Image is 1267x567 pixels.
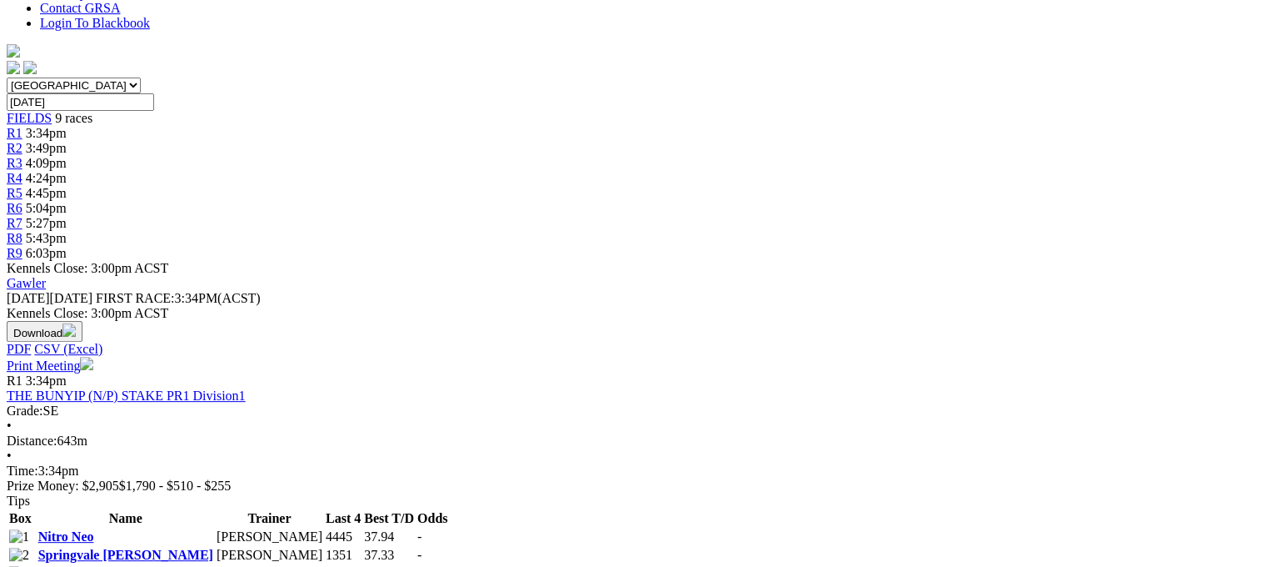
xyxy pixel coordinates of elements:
a: PDF [7,342,31,356]
div: Prize Money: $2,905 [7,479,1260,494]
a: Contact GRSA [40,1,120,15]
span: - [417,529,422,544]
td: 1351 [325,547,362,564]
a: R6 [7,201,22,215]
span: $1,790 - $510 - $255 [119,479,232,493]
a: R5 [7,186,22,200]
span: [DATE] [7,291,92,305]
span: 9 races [55,111,92,125]
span: Grade: [7,404,43,418]
th: Best T/D [363,510,415,527]
a: R1 [7,126,22,140]
a: Print Meeting [7,359,93,373]
th: Trainer [216,510,323,527]
td: 4445 [325,529,362,545]
span: 5:04pm [26,201,67,215]
a: THE BUNYIP (N/P) STAKE PR1 Division1 [7,389,246,403]
span: 3:49pm [26,141,67,155]
span: 5:27pm [26,216,67,230]
button: Download [7,321,82,342]
a: R9 [7,246,22,260]
span: • [7,449,12,463]
div: 3:34pm [7,464,1260,479]
span: FIRST RACE: [96,291,174,305]
a: CSV (Excel) [34,342,102,356]
img: twitter.svg [23,61,37,74]
span: 3:34pm [26,374,67,388]
span: Time: [7,464,38,478]
img: 2 [9,548,29,563]
span: 4:24pm [26,171,67,185]
div: Download [7,342,1260,357]
td: 37.33 [363,547,415,564]
input: Select date [7,93,154,111]
th: Last 4 [325,510,362,527]
span: Distance: [7,434,57,448]
span: 4:09pm [26,156,67,170]
a: Gawler [7,276,46,290]
a: FIELDS [7,111,52,125]
span: Kennels Close: 3:00pm ACST [7,261,168,275]
th: Odds [417,510,448,527]
a: R7 [7,216,22,230]
img: printer.svg [80,357,93,370]
span: 6:03pm [26,246,67,260]
td: 37.94 [363,529,415,545]
span: 3:34pm [26,126,67,140]
img: facebook.svg [7,61,20,74]
span: 5:43pm [26,231,67,245]
a: R4 [7,171,22,185]
span: R1 [7,374,22,388]
div: 643m [7,434,1260,449]
th: Name [37,510,214,527]
div: SE [7,404,1260,419]
td: [PERSON_NAME] [216,529,323,545]
span: • [7,419,12,433]
img: 1 [9,529,29,544]
span: - [417,548,422,562]
span: Box [9,511,32,525]
div: Kennels Close: 3:00pm ACST [7,306,1260,321]
img: download.svg [62,324,76,337]
span: [DATE] [7,291,50,305]
span: 3:34PM(ACST) [96,291,261,305]
a: Nitro Neo [38,529,94,544]
span: 4:45pm [26,186,67,200]
img: logo-grsa-white.png [7,44,20,58]
td: [PERSON_NAME] [216,547,323,564]
a: Springvale [PERSON_NAME] [38,548,213,562]
a: R3 [7,156,22,170]
a: R8 [7,231,22,245]
a: Login To Blackbook [40,16,150,30]
span: Tips [7,494,30,508]
a: R2 [7,141,22,155]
